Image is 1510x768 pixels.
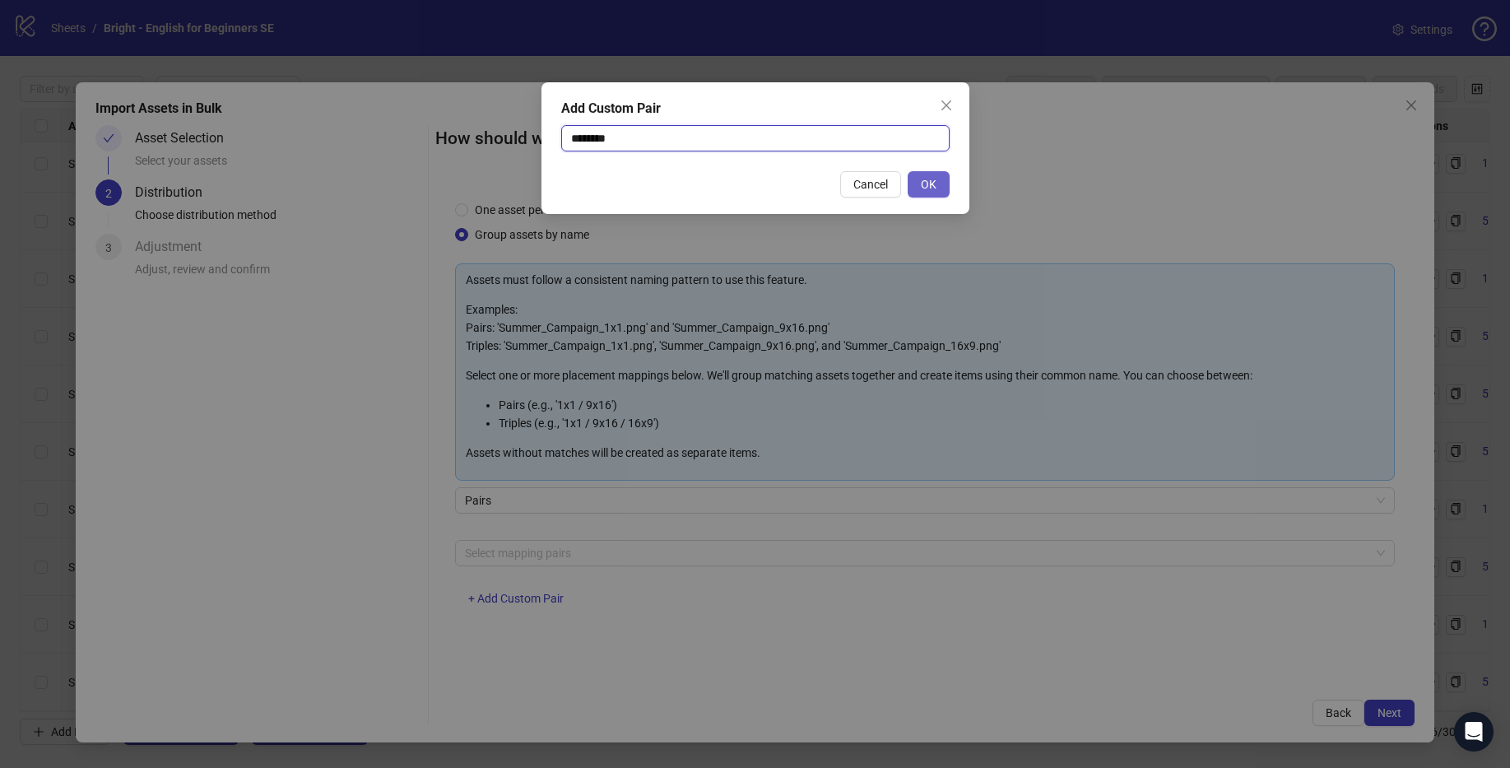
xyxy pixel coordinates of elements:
div: Add Custom Pair [561,99,950,119]
span: OK [921,178,936,191]
button: Cancel [840,171,901,198]
button: OK [908,171,950,198]
button: Close [933,92,959,119]
div: Open Intercom Messenger [1454,712,1494,752]
span: Cancel [853,178,888,191]
span: close [940,99,953,112]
